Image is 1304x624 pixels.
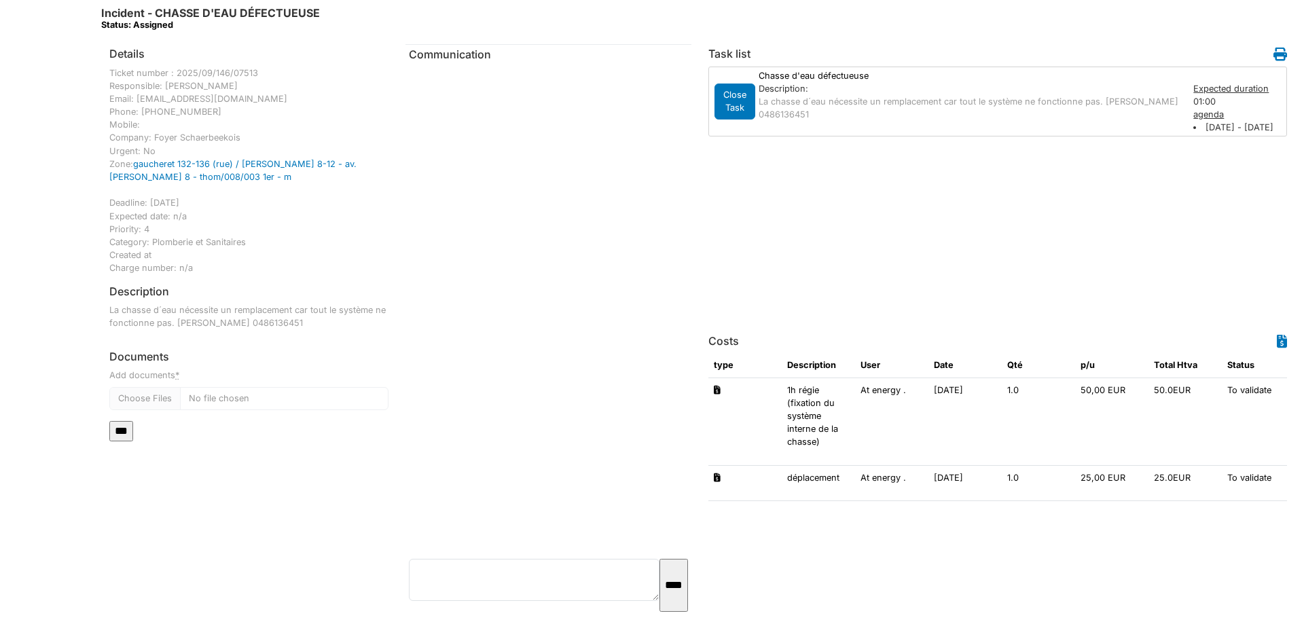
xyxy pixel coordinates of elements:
p: La chasse d´eau nécessite un remplacement car tout le système ne fonctionne pas. [PERSON_NAME] 04... [759,95,1180,121]
th: Description [782,353,855,378]
span: translation missing: en.total [1154,360,1175,370]
a: gaucheret 132-136 (rue) / [PERSON_NAME] 8-12 - av. [PERSON_NAME] 8 - thom/008/003 1er - m [109,159,357,182]
th: Date [928,353,1002,378]
td: At energy . [855,378,928,465]
div: Chasse d'eau défectueuse [752,69,1187,82]
td: 50.0EUR [1148,378,1222,465]
td: [DATE] [928,465,1002,500]
td: To validate [1222,465,1295,500]
h6: Details [109,48,145,60]
td: To validate [1222,378,1295,465]
h6: Documents [109,350,388,363]
th: type [708,353,782,378]
p: déplacement [787,471,850,484]
th: User [855,353,928,378]
td: 25.0EUR [1148,465,1222,500]
span: translation missing: en.communication.communication [409,48,491,61]
i: Work order [1273,48,1287,61]
h6: Description [109,285,169,298]
span: translation missing: en.todo.action.close_task [723,90,746,113]
h6: Costs [708,335,739,348]
label: Add documents [109,369,179,382]
th: Qté [1002,353,1075,378]
span: translation missing: en.HTVA [1177,360,1197,370]
div: Ticket number : 2025/09/146/07513 Responsible: [PERSON_NAME] Email: [EMAIL_ADDRESS][DOMAIN_NAME] ... [109,67,388,275]
td: 50,00 EUR [1075,378,1148,465]
div: Description: [759,82,1180,95]
p: La chasse d´eau nécessite un remplacement car tout le système ne fonctionne pas. [PERSON_NAME] 04... [109,304,388,329]
td: 1.0 [1002,378,1075,465]
td: 25,00 EUR [1075,465,1148,500]
td: [DATE] [928,378,1002,465]
p: 1h régie (fixation du système interne de la chasse) [787,384,850,449]
div: Status: Assigned [101,20,320,30]
h6: Incident - CHASSE D'EAU DÉFECTUEUSE [101,7,320,31]
h6: Task list [708,48,750,60]
abbr: required [175,370,179,380]
td: At energy . [855,465,928,500]
th: p/u [1075,353,1148,378]
a: Close Task [714,93,755,107]
td: 1.0 [1002,465,1075,500]
th: Status [1222,353,1295,378]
